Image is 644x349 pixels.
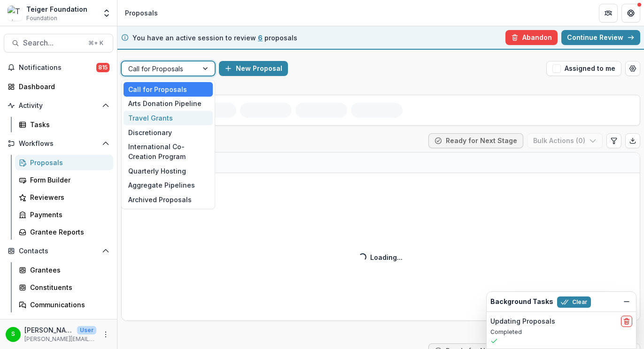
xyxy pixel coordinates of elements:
button: Open table manager [625,61,640,76]
a: Reviewers [15,190,113,205]
span: Activity [19,102,98,110]
nav: breadcrumb [121,6,162,20]
a: Form Builder [15,172,113,188]
div: Proposals [30,158,106,167]
div: Teiger Foundation [26,4,87,14]
div: Constituents [30,282,106,292]
a: Dashboard [4,79,113,94]
p: User [77,326,96,334]
button: Open Activity [4,98,113,113]
p: [PERSON_NAME] [24,325,73,335]
a: Tasks [15,117,113,132]
div: Archived Proposals [124,192,213,207]
span: Contacts [19,247,98,255]
h2: Updating Proposals [490,318,555,326]
div: Stephanie [11,331,15,337]
button: Clear [557,296,591,308]
p: [PERSON_NAME][EMAIL_ADDRESS][DOMAIN_NAME] [24,335,96,343]
div: Proposals [125,8,158,18]
div: Discretionary [124,125,213,140]
span: Search... [23,38,83,47]
button: Open Data & Reporting [4,316,113,331]
div: Arts Donation Pipeline [124,97,213,111]
div: Quarterly Hosting [124,164,213,178]
p: You have an active session to review proposals [132,33,297,43]
a: Grantees [15,262,113,278]
h2: Background Tasks [490,298,553,306]
div: Tasks [30,120,106,129]
div: ⌘ + K [86,38,105,48]
div: International Co-Creation Program [124,139,213,164]
button: Notifications815 [4,60,113,75]
span: Foundation [26,14,57,23]
img: Teiger Foundation [8,6,23,21]
button: Abandon [505,30,558,45]
a: Constituents [15,280,113,295]
div: Call for Proposals [124,82,213,97]
button: Open Workflows [4,136,113,151]
span: 815 [96,63,109,72]
button: Open Contacts [4,243,113,258]
span: 6 [258,34,263,42]
div: Dashboard [19,82,106,91]
div: Travel Grants [124,111,213,125]
span: Workflows [19,140,98,148]
a: Grantee Reports [15,224,113,240]
div: Grantees [30,265,106,275]
button: Get Help [621,4,640,23]
button: Search... [4,34,113,53]
a: Continue Review [561,30,640,45]
a: Communications [15,297,113,312]
span: Notifications [19,64,96,72]
a: Payments [15,207,113,222]
button: Open entity switcher [100,4,113,23]
button: delete [621,316,632,327]
button: New Proposal [219,61,288,76]
button: More [100,329,111,340]
div: Communications [30,300,106,310]
a: Proposals [15,155,113,170]
div: Reviewers [30,192,106,202]
div: Aggregate Pipelines [124,178,213,193]
p: Completed [490,328,632,336]
div: Payments [30,210,106,220]
div: Grantee Reports [30,227,106,237]
button: Partners [599,4,618,23]
button: Dismiss [621,296,632,307]
div: Form Builder [30,175,106,185]
button: Assigned to me [546,61,621,76]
